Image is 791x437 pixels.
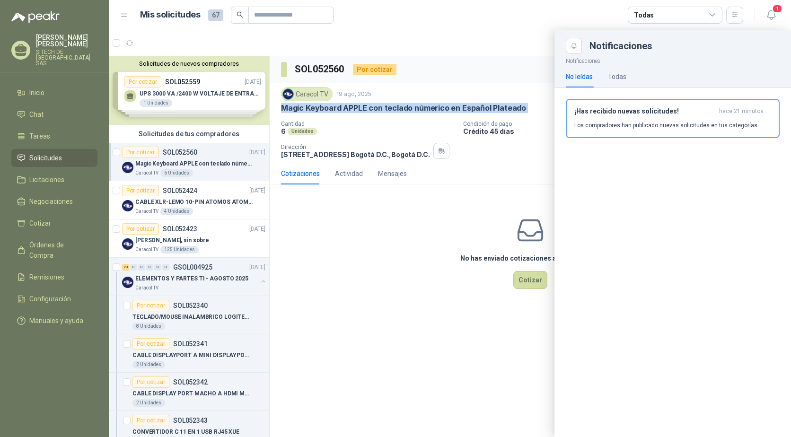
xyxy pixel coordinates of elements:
a: Manuales y ayuda [11,312,97,330]
h3: ¡Has recibido nuevas solicitudes! [574,107,715,115]
span: 1 [772,4,782,13]
span: Licitaciones [29,175,64,185]
a: Licitaciones [11,171,97,189]
div: Todas [634,10,654,20]
p: SITECH DE [GEOGRAPHIC_DATA] SAS [36,49,97,66]
span: Remisiones [29,272,64,282]
span: Tareas [29,131,50,141]
span: Solicitudes [29,153,62,163]
span: Cotizar [29,218,51,228]
a: Cotizar [11,214,97,232]
button: ¡Has recibido nuevas solicitudes!hace 21 minutos Los compradores han publicado nuevas solicitudes... [566,99,780,138]
a: Negociaciones [11,192,97,210]
span: 67 [208,9,223,21]
div: No leídas [566,71,593,82]
a: Remisiones [11,268,97,286]
span: Configuración [29,294,71,304]
p: [PERSON_NAME] [PERSON_NAME] [36,34,97,47]
a: Tareas [11,127,97,145]
h1: Mis solicitudes [140,8,201,22]
img: Logo peakr [11,11,60,23]
span: hace 21 minutos [719,107,764,115]
a: Solicitudes [11,149,97,167]
p: Los compradores han publicado nuevas solicitudes en tus categorías. [574,121,759,130]
a: Órdenes de Compra [11,236,97,264]
span: Negociaciones [29,196,73,207]
button: Close [566,38,582,54]
span: search [237,11,243,18]
div: Todas [608,71,626,82]
span: Inicio [29,87,44,98]
button: 1 [763,7,780,24]
a: Configuración [11,290,97,308]
span: Manuales y ayuda [29,315,83,326]
span: Chat [29,109,44,120]
div: Notificaciones [589,41,780,51]
a: Inicio [11,84,97,102]
span: Órdenes de Compra [29,240,88,261]
a: Chat [11,105,97,123]
p: Notificaciones [554,54,791,66]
